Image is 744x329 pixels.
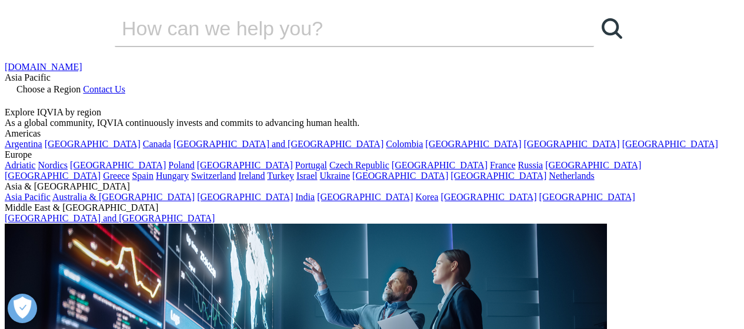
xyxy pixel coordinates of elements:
[386,139,423,149] a: Colombia
[197,192,293,202] a: [GEOGRAPHIC_DATA]
[5,107,739,118] div: Explore IQVIA by region
[5,118,739,128] div: As a global community, IQVIA continuously invests and commits to advancing human health.
[415,192,438,202] a: Korea
[622,139,718,149] a: [GEOGRAPHIC_DATA]
[197,160,293,170] a: [GEOGRAPHIC_DATA]
[38,160,68,170] a: Nordics
[45,139,141,149] a: [GEOGRAPHIC_DATA]
[5,171,101,181] a: [GEOGRAPHIC_DATA]
[8,294,37,323] button: Open Preferences
[238,171,265,181] a: Ireland
[441,192,536,202] a: [GEOGRAPHIC_DATA]
[320,171,351,181] a: Ukraine
[174,139,383,149] a: [GEOGRAPHIC_DATA] and [GEOGRAPHIC_DATA]
[168,160,194,170] a: Poland
[132,171,153,181] a: Spain
[5,149,739,160] div: Europe
[5,160,35,170] a: Adriatic
[518,160,543,170] a: Russia
[5,192,51,202] a: Asia Pacific
[70,160,166,170] a: [GEOGRAPHIC_DATA]
[295,160,327,170] a: Portugal
[425,139,521,149] a: [GEOGRAPHIC_DATA]
[191,171,236,181] a: Switzerland
[103,171,129,181] a: Greece
[156,171,189,181] a: Hungary
[317,192,413,202] a: [GEOGRAPHIC_DATA]
[602,18,622,39] svg: Search
[267,171,294,181] a: Turkey
[5,128,739,139] div: Americas
[16,84,81,94] span: Choose a Region
[352,171,448,181] a: [GEOGRAPHIC_DATA]
[392,160,488,170] a: [GEOGRAPHIC_DATA]
[545,160,641,170] a: [GEOGRAPHIC_DATA]
[5,72,739,83] div: Asia Pacific
[539,192,635,202] a: [GEOGRAPHIC_DATA]
[524,139,620,149] a: [GEOGRAPHIC_DATA]
[115,11,560,46] input: Search
[5,181,739,192] div: Asia & [GEOGRAPHIC_DATA]
[52,192,195,202] a: Australia & [GEOGRAPHIC_DATA]
[5,62,82,72] a: [DOMAIN_NAME]
[549,171,594,181] a: Netherlands
[296,171,318,181] a: Israel
[295,192,315,202] a: India
[594,11,629,46] a: Search
[329,160,389,170] a: Czech Republic
[490,160,516,170] a: France
[5,139,42,149] a: Argentina
[5,213,215,223] a: [GEOGRAPHIC_DATA] and [GEOGRAPHIC_DATA]
[143,139,171,149] a: Canada
[83,84,125,94] a: Contact Us
[451,171,546,181] a: [GEOGRAPHIC_DATA]
[5,202,739,213] div: Middle East & [GEOGRAPHIC_DATA]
